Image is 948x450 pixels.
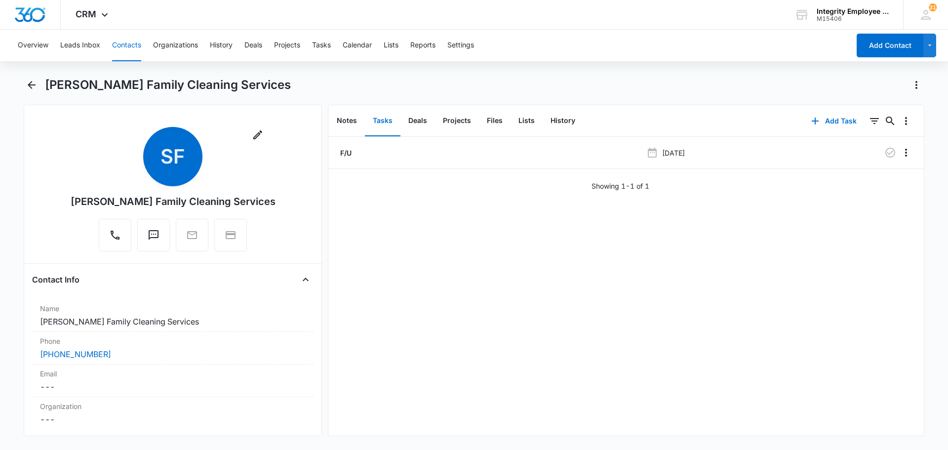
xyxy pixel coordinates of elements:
a: Text [137,234,170,243]
h1: [PERSON_NAME] Family Cleaning Services [45,78,291,92]
button: Deals [400,106,435,136]
p: Showing 1-1 of 1 [592,181,649,191]
span: CRM [76,9,96,19]
div: notifications count [929,3,937,11]
button: Lists [511,106,543,136]
a: [PHONE_NUMBER] [40,348,111,360]
button: Overflow Menu [898,145,914,161]
button: Deals [244,30,262,61]
p: [DATE] [662,148,685,158]
label: Email [40,368,306,379]
dd: [PERSON_NAME] Family Cleaning Services [40,316,306,327]
button: Text [137,219,170,251]
span: SF [143,127,202,186]
label: Address [40,433,306,444]
label: Phone [40,336,306,346]
button: Reports [410,30,435,61]
button: Contacts [112,30,141,61]
a: Call [99,234,131,243]
button: Notes [329,106,365,136]
button: History [210,30,233,61]
div: Email--- [32,365,314,397]
button: Lists [384,30,398,61]
a: F/U [338,148,352,158]
button: Overflow Menu [898,113,914,129]
div: account id [817,15,889,22]
dd: --- [40,381,306,393]
button: Organizations [153,30,198,61]
button: Back [24,77,39,93]
div: [PERSON_NAME] Family Cleaning Services [71,194,276,209]
button: Search... [882,113,898,129]
button: Close [298,272,314,287]
button: Tasks [312,30,331,61]
button: Add Contact [857,34,923,57]
button: Calendar [343,30,372,61]
button: Call [99,219,131,251]
h4: Contact Info [32,274,79,286]
button: Overview [18,30,48,61]
label: Name [40,303,306,314]
label: Organization [40,401,306,411]
button: Tasks [365,106,400,136]
button: Settings [447,30,474,61]
button: Projects [274,30,300,61]
div: account name [817,7,889,15]
button: Filters [867,113,882,129]
button: Add Task [801,109,867,133]
div: Name[PERSON_NAME] Family Cleaning Services [32,299,314,332]
button: Files [479,106,511,136]
button: History [543,106,583,136]
div: Organization--- [32,397,314,429]
button: Leads Inbox [60,30,100,61]
button: Projects [435,106,479,136]
dd: --- [40,413,306,425]
div: Phone[PHONE_NUMBER] [32,332,314,365]
button: Actions [908,77,924,93]
span: 31 [929,3,937,11]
